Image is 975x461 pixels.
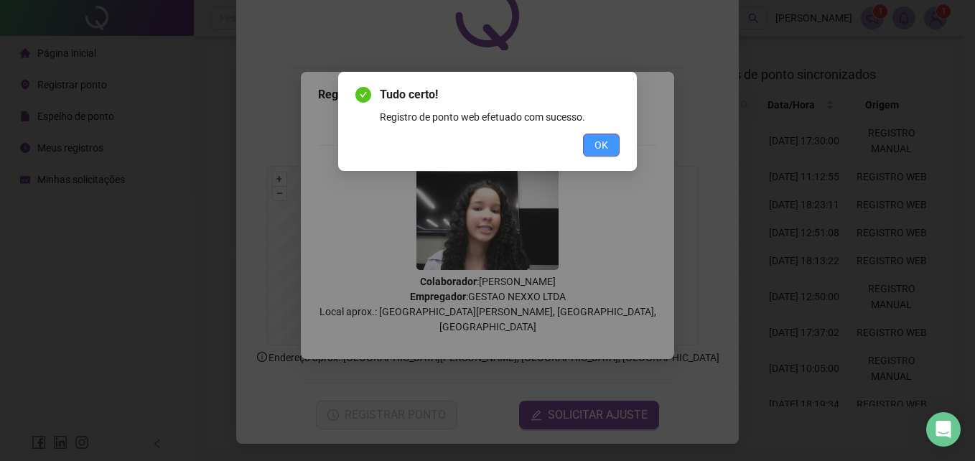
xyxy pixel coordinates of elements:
[355,87,371,103] span: check-circle
[926,412,961,447] div: Open Intercom Messenger
[583,134,620,157] button: OK
[380,109,620,125] div: Registro de ponto web efetuado com sucesso.
[380,86,620,103] span: Tudo certo!
[594,137,608,153] span: OK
